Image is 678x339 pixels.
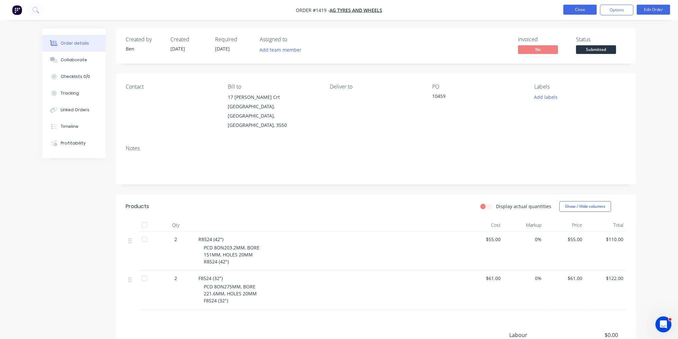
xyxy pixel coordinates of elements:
[330,84,421,90] div: Deliver to
[544,218,585,232] div: Price
[260,36,326,43] div: Assigned to
[215,46,230,52] span: [DATE]
[42,135,106,152] button: Profitability
[432,93,516,102] div: 10459
[61,57,87,63] div: Collaborate
[42,52,106,68] button: Collaborate
[170,46,185,52] span: [DATE]
[465,236,501,243] span: $55.00
[534,84,626,90] div: Labels
[126,145,626,152] div: Notes
[126,36,162,43] div: Created by
[228,84,319,90] div: Bill to
[547,236,583,243] span: $55.00
[585,218,626,232] div: Total
[61,124,78,130] div: Timeline
[12,5,22,15] img: Factory
[42,102,106,118] button: Linked Orders
[600,5,633,15] button: Options
[228,102,319,130] div: [GEOGRAPHIC_DATA], [GEOGRAPHIC_DATA], [GEOGRAPHIC_DATA], 3550
[204,283,257,304] span: PCD 8ON275MM, BORE 221.6MM, HOLES 20MM F8524 (32")
[518,36,568,43] div: Invoiced
[61,140,86,146] div: Profitability
[568,331,618,339] span: $0.00
[518,45,558,54] span: No
[509,331,569,339] span: Labour
[637,5,670,15] button: Edit Order
[126,84,217,90] div: Contact
[198,275,223,281] span: F8524 (32")
[156,218,196,232] div: Qty
[588,236,623,243] span: $110.00
[503,218,544,232] div: Markup
[432,84,524,90] div: PO
[174,275,177,282] span: 2
[61,107,89,113] div: Linked Orders
[61,74,90,80] div: Checklists 0/0
[61,90,79,96] div: Tracking
[496,203,551,210] label: Display actual quantities
[42,35,106,52] button: Order details
[576,45,616,55] button: Submitted
[126,202,149,210] div: Products
[463,218,504,232] div: Cost
[588,275,623,282] span: $122.00
[198,236,223,242] span: R8524 (42")
[260,45,305,54] button: Add team member
[563,5,597,15] button: Close
[576,45,616,54] span: Submitted
[256,45,305,54] button: Add team member
[61,40,89,46] div: Order details
[42,68,106,85] button: Checklists 0/0
[228,93,319,130] div: 17 [PERSON_NAME] Crt[GEOGRAPHIC_DATA], [GEOGRAPHIC_DATA], [GEOGRAPHIC_DATA], 3550
[215,36,252,43] div: Required
[506,236,542,243] span: 0%
[329,7,382,13] a: AG Tyres and Wheels
[204,244,259,265] span: PCD 8ON203.2MM, BORE 151MM, HOLES 20MM R8524 (42")
[228,93,319,102] div: 17 [PERSON_NAME] Crt
[576,36,626,43] div: Status
[559,201,611,212] button: Show / Hide columns
[655,316,671,332] iframe: Intercom live chat
[174,236,177,243] span: 2
[296,7,329,13] span: Order #1419 -
[547,275,583,282] span: $61.00
[126,45,162,52] div: Ben
[465,275,501,282] span: $61.00
[170,36,207,43] div: Created
[42,85,106,102] button: Tracking
[506,275,542,282] span: 0%
[42,118,106,135] button: Timeline
[531,93,561,102] button: Add labels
